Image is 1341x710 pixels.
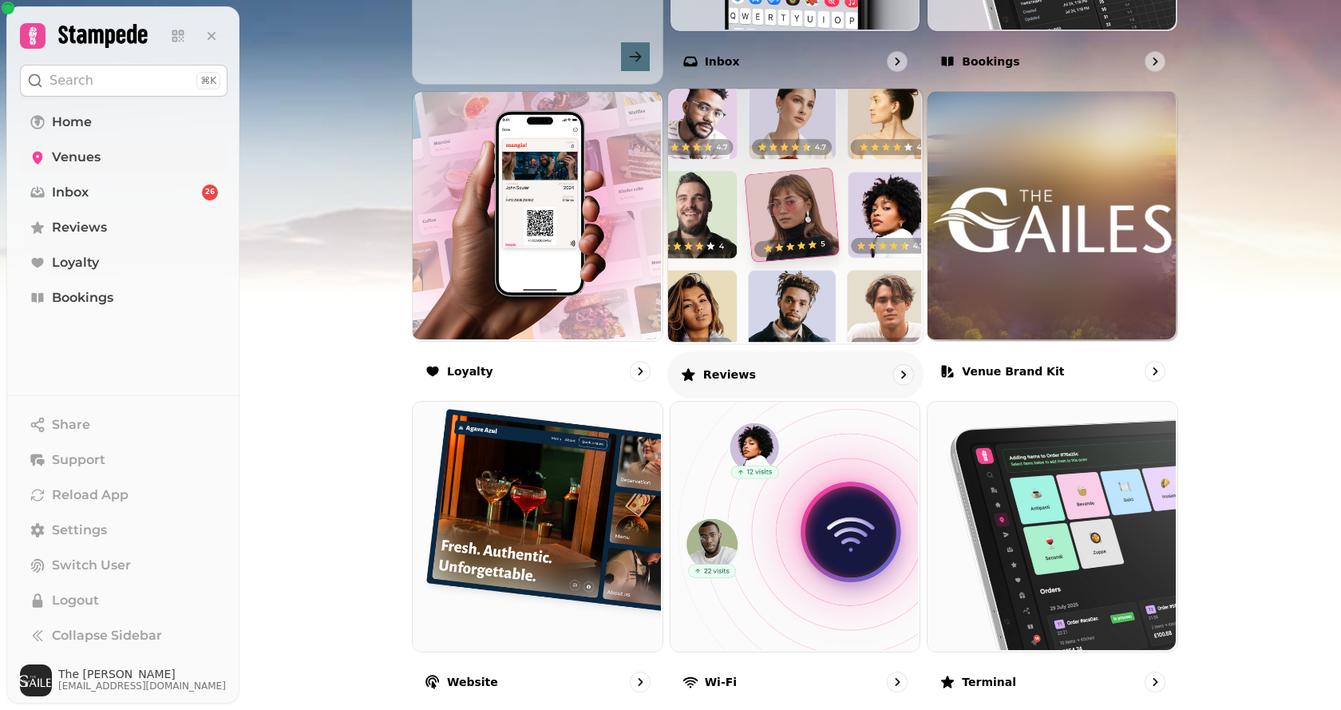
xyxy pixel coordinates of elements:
[58,668,226,680] span: The [PERSON_NAME]
[20,514,227,546] a: Settings
[412,401,663,705] a: WebsiteWebsite
[447,674,498,690] p: Website
[20,409,227,441] button: Share
[52,218,107,237] span: Reviews
[926,400,1176,650] img: Terminal
[52,521,107,540] span: Settings
[20,479,227,511] button: Reload App
[52,626,162,645] span: Collapse Sidebar
[632,674,648,690] svg: go to
[20,444,227,476] button: Support
[20,549,227,581] button: Switch User
[58,680,226,692] span: [EMAIL_ADDRESS][DOMAIN_NAME]
[20,177,227,208] a: Inbox26
[702,366,755,382] p: Reviews
[412,91,663,395] a: LoyaltyLoyalty
[52,591,99,610] span: Logout
[962,363,1064,379] p: Venue brand kit
[632,363,648,379] svg: go to
[20,620,227,652] button: Collapse Sidebar
[670,401,921,705] a: Wi-FiWi-Fi
[1147,674,1163,690] svg: go to
[20,212,227,244] a: Reviews
[20,664,52,696] img: User avatar
[962,674,1016,690] p: Terminal
[889,54,905,69] svg: go to
[52,556,131,575] span: Switch User
[705,674,737,690] p: Wi-Fi
[52,183,89,202] span: Inbox
[669,400,919,650] img: Wi-Fi
[20,65,227,97] button: Search⌘K
[20,141,227,173] a: Venues
[1147,363,1163,379] svg: go to
[52,253,99,272] span: Loyalty
[52,450,105,470] span: Support
[411,90,661,340] img: Loyalty
[895,366,911,382] svg: go to
[20,247,227,279] a: Loyalty
[927,401,1178,705] a: TerminalTerminal
[52,415,90,434] span: Share
[928,92,1177,342] img: aHR0cHM6Ly9ibGFja2J4LnMzLmV1LXdlc3QtMi5hbWF6b25hd3MuY29tL2QzNTQ5NTM2LTAxYTgtMTFlYy04YTA5LTA2M2ZlM...
[411,400,661,650] img: Website
[52,486,129,505] span: Reload App
[962,54,1019,69] p: Bookings
[667,88,924,398] a: ReviewsReviews
[889,674,905,690] svg: go to
[196,72,220,89] div: ⌘K
[20,664,227,696] button: User avatarThe [PERSON_NAME][EMAIL_ADDRESS][DOMAIN_NAME]
[52,113,92,132] span: Home
[20,282,227,314] a: Bookings
[49,71,93,90] p: Search
[20,585,227,617] button: Logout
[1147,54,1163,69] svg: go to
[205,187,216,198] span: 26
[52,148,101,167] span: Venues
[705,54,740,69] p: Inbox
[447,363,493,379] p: Loyalty
[52,288,113,307] span: Bookings
[927,91,1178,395] a: Venue brand kitVenue brand kit
[20,106,227,138] a: Home
[666,87,920,342] img: Reviews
